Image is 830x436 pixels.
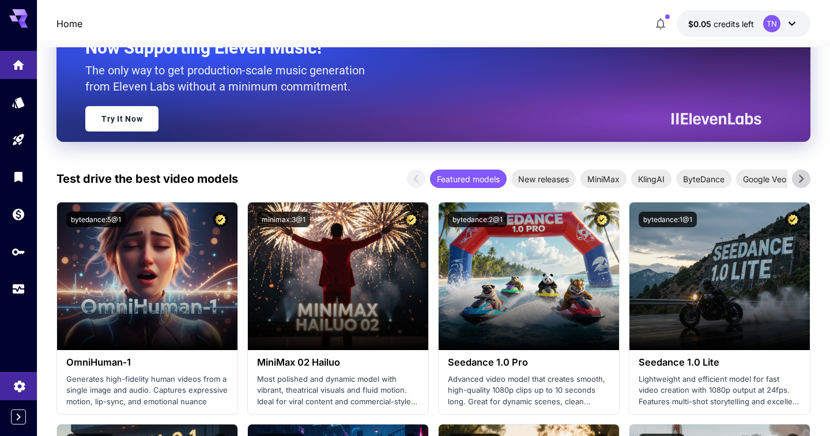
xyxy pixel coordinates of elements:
[736,170,793,188] div: Google Veo
[57,202,237,350] img: alt
[12,204,25,219] div: Wallet
[12,129,25,144] div: Playground
[213,212,228,227] button: Certified Model – Vetted for best performance and includes a commercial license.
[12,242,25,256] div: API Keys
[676,173,731,185] span: ByteDance
[430,170,507,188] div: Featured models
[85,37,752,59] h2: Now Supporting Eleven Music!
[677,10,810,37] button: $0.05TN
[511,173,576,185] span: New releases
[85,62,373,95] p: The only way to get production-scale music generation from Eleven Labs without a minimum commitment.
[12,282,25,296] div: Usage
[448,357,610,368] h3: Seedance 1.0 Pro
[714,19,754,29] span: credits left
[56,17,82,31] nav: breadcrumb
[580,170,627,188] div: MiniMax
[631,170,671,188] div: KlingAI
[257,212,310,227] button: minimax:3@1
[56,17,82,31] a: Home
[594,212,610,227] button: Certified Model – Vetted for best performance and includes a commercial license.
[403,212,419,227] button: Certified Model – Vetted for best performance and includes a commercial license.
[248,202,428,350] img: alt
[629,202,810,350] img: alt
[85,106,159,131] a: Try It Now
[66,212,126,227] button: bytedance:5@1
[12,55,25,69] div: Home
[448,374,610,408] p: Advanced video model that creates smooth, high-quality 1080p clips up to 10 seconds long. Great f...
[639,357,801,368] h3: Seedance 1.0 Lite
[448,212,507,227] button: bytedance:2@1
[639,212,697,227] button: bytedance:1@1
[13,376,27,390] div: Settings
[66,357,228,368] h3: OmniHuman‑1
[785,212,801,227] button: Certified Model – Vetted for best performance and includes a commercial license.
[676,170,731,188] div: ByteDance
[12,167,25,181] div: Library
[688,19,714,29] span: $0.05
[56,170,238,187] p: Test drive the best video models
[257,374,419,408] p: Most polished and dynamic model with vibrant, theatrical visuals and fluid motion. Ideal for vira...
[66,374,228,408] p: Generates high-fidelity human videos from a single image and audio. Captures expressive motion, l...
[257,357,419,368] h3: MiniMax 02 Hailuo
[639,374,801,408] p: Lightweight and efficient model for fast video creation with 1080p output at 24fps. Features mult...
[511,170,576,188] div: New releases
[631,173,671,185] span: KlingAI
[580,173,627,185] span: MiniMax
[736,173,793,185] span: Google Veo
[12,92,25,107] div: Models
[430,173,507,185] span: Featured models
[763,15,780,32] div: TN
[439,202,619,350] img: alt
[688,18,754,30] div: $0.05
[11,409,26,424] button: Expand sidebar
